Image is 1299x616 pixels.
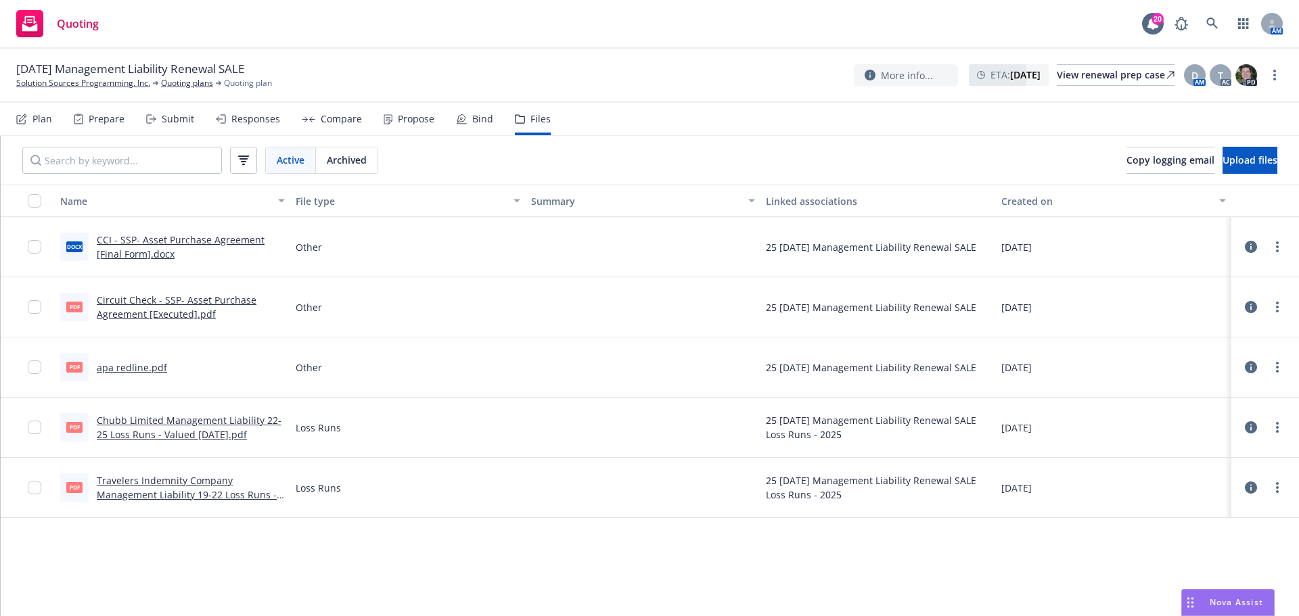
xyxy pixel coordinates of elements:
span: D [1191,68,1198,82]
div: Name [60,194,270,208]
div: 20 [1152,11,1164,23]
span: T [1218,68,1223,82]
div: 25 [DATE] Management Liability Renewal SALE [766,413,976,427]
a: more [1269,419,1285,435]
button: Nova Assist [1181,589,1275,616]
div: Drag to move [1182,590,1199,615]
a: more [1269,299,1285,315]
a: more [1269,479,1285,496]
span: Loss Runs [296,481,341,495]
div: File type [296,194,505,208]
a: Quoting plans [161,77,213,89]
button: Summary [526,185,761,217]
a: more [1269,239,1285,255]
span: Quoting [57,18,99,29]
span: ETA : [990,68,1041,82]
a: Chubb Limited Management Liability 22-25 Loss Runs - Valued [DATE].pdf [97,414,281,441]
strong: [DATE] [1010,68,1041,81]
div: Plan [32,114,52,124]
input: Toggle Row Selected [28,421,41,434]
a: Solution Sources Programming, Inc. [16,77,150,89]
a: Report a Bug [1168,10,1195,37]
div: Linked associations [766,194,990,208]
button: Name [55,185,290,217]
span: [DATE] [1001,240,1032,254]
input: Toggle Row Selected [28,481,41,494]
a: more [1269,359,1285,375]
span: pdf [66,482,83,492]
a: Travelers Indemnity Company Management Liability 19-22 Loss Runs - Valued [DATE].pdf [97,474,277,515]
button: Linked associations [760,185,996,217]
div: Loss Runs - 2025 [766,427,976,442]
input: Select all [28,194,41,208]
span: Other [296,240,322,254]
span: Quoting plan [224,77,272,89]
a: Circuit Check - SSP- Asset Purchase Agreement [Executed].pdf [97,293,256,321]
span: [DATE] [1001,421,1032,435]
a: Quoting [11,5,104,43]
span: Other [296,300,322,314]
span: Copy logging email [1126,153,1214,166]
a: CCI - SSP- Asset Purchase Agreement [Final Form].docx [97,233,265,260]
a: Search [1199,10,1226,37]
button: File type [290,185,526,217]
div: Compare [321,114,362,124]
a: more [1267,67,1283,83]
span: [DATE] Management Liability Renewal SALE [16,61,244,77]
span: Nova Assist [1210,596,1263,608]
button: Created on [996,185,1231,217]
div: Created on [1001,194,1211,208]
a: Switch app [1230,10,1257,37]
div: Propose [398,114,434,124]
span: Active [277,153,304,167]
div: 25 [DATE] Management Liability Renewal SALE [766,473,976,488]
div: Loss Runs - 2025 [766,488,976,502]
div: 25 [DATE] Management Liability Renewal SALE [766,240,976,254]
button: Upload files [1223,147,1277,174]
button: More info... [854,64,958,87]
div: 25 [DATE] Management Liability Renewal SALE [766,360,976,375]
div: 25 [DATE] Management Liability Renewal SALE [766,300,976,314]
span: pdf [66,422,83,432]
a: apa redline.pdf [97,361,167,374]
span: pdf [66,302,83,312]
input: Toggle Row Selected [28,300,41,314]
span: Archived [327,153,367,167]
input: Toggle Row Selected [28,240,41,254]
span: [DATE] [1001,300,1032,314]
span: Other [296,360,322,375]
span: Loss Runs [296,421,341,435]
div: Submit [162,114,194,124]
span: More info... [881,68,933,82]
span: pdf [66,362,83,372]
input: Toggle Row Selected [28,360,41,374]
div: Summary [531,194,741,208]
span: Upload files [1223,153,1277,166]
a: View renewal prep case [1057,64,1175,86]
div: View renewal prep case [1057,65,1175,85]
img: photo [1235,64,1257,86]
div: Files [530,114,551,124]
div: Responses [231,114,280,124]
input: Search by keyword... [22,147,222,174]
button: Copy logging email [1126,147,1214,174]
div: Bind [472,114,493,124]
div: Prepare [89,114,124,124]
span: [DATE] [1001,481,1032,495]
span: [DATE] [1001,360,1032,375]
span: docx [66,241,83,252]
